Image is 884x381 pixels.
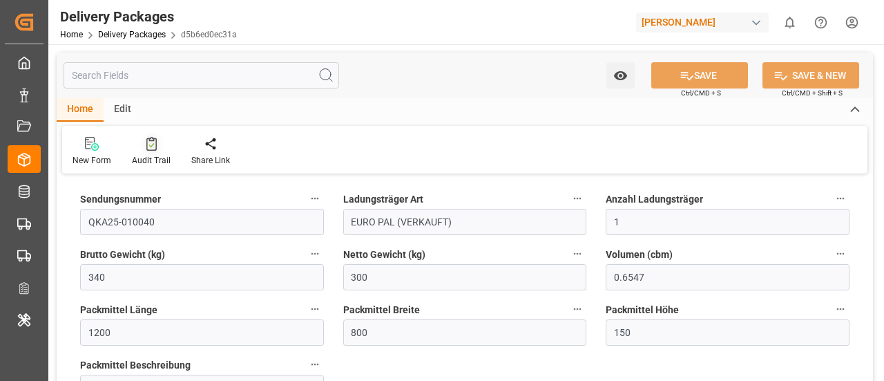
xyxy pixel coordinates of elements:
a: Delivery Packages [98,30,166,39]
button: Brutto Gewicht (kg) [306,245,324,263]
div: [PERSON_NAME] [636,12,769,32]
button: Packmittel Breite [568,300,586,318]
span: Anzahl Ladungsträger [606,192,703,207]
div: Edit [104,98,142,122]
div: Delivery Packages [60,6,237,27]
button: Ladungsträger Art [568,189,586,207]
div: Audit Trail [132,154,171,167]
span: Packmittel Breite [343,303,420,317]
button: SAVE & NEW [762,62,859,89]
span: Volumen (cbm) [606,248,673,262]
a: Home [60,30,83,39]
div: Share Link [191,154,230,167]
span: Packmittel Höhe [606,303,679,317]
span: Sendungsnummer [80,192,161,207]
button: Netto Gewicht (kg) [568,245,586,263]
div: Home [57,98,104,122]
span: Netto Gewicht (kg) [343,248,425,262]
button: [PERSON_NAME] [636,9,774,35]
input: Search Fields [64,62,339,89]
button: Sendungsnummer [306,189,324,207]
span: Packmittel Beschreibung [80,358,191,373]
button: Help Center [805,7,836,38]
div: New Form [73,154,111,167]
button: open menu [606,62,635,89]
button: Volumen (cbm) [832,245,849,263]
button: SAVE [651,62,748,89]
span: Ladungsträger Art [343,192,423,207]
span: Packmittel Länge [80,303,157,317]
span: Ctrl/CMD + S [681,88,721,98]
button: show 0 new notifications [774,7,805,38]
span: Brutto Gewicht (kg) [80,248,165,262]
button: Packmittel Höhe [832,300,849,318]
button: Packmittel Beschreibung [306,355,324,373]
button: Anzahl Ladungsträger [832,189,849,207]
button: Packmittel Länge [306,300,324,318]
span: Ctrl/CMD + Shift + S [782,88,843,98]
